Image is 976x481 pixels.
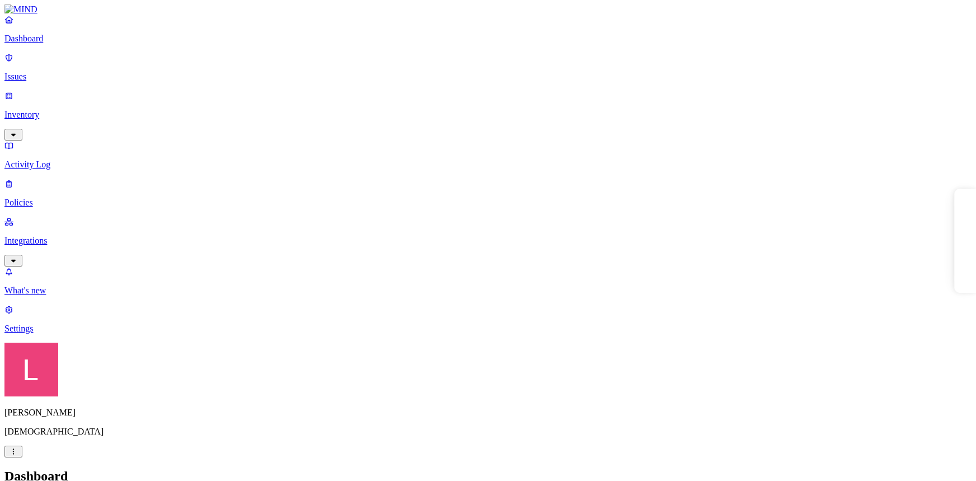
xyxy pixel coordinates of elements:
a: Integrations [4,217,972,265]
p: Issues [4,72,972,82]
a: Dashboard [4,15,972,44]
a: Issues [4,53,972,82]
img: Landen Brown [4,343,58,396]
a: What's new [4,267,972,296]
p: Integrations [4,236,972,246]
p: Settings [4,324,972,334]
p: Policies [4,198,972,208]
a: Activity Log [4,141,972,170]
p: [PERSON_NAME] [4,408,972,418]
a: Inventory [4,91,972,139]
p: [DEMOGRAPHIC_DATA] [4,427,972,437]
img: MIND [4,4,37,15]
a: Settings [4,305,972,334]
p: Dashboard [4,34,972,44]
p: What's new [4,286,972,296]
p: Inventory [4,110,972,120]
p: Activity Log [4,160,972,170]
a: MIND [4,4,972,15]
a: Policies [4,179,972,208]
